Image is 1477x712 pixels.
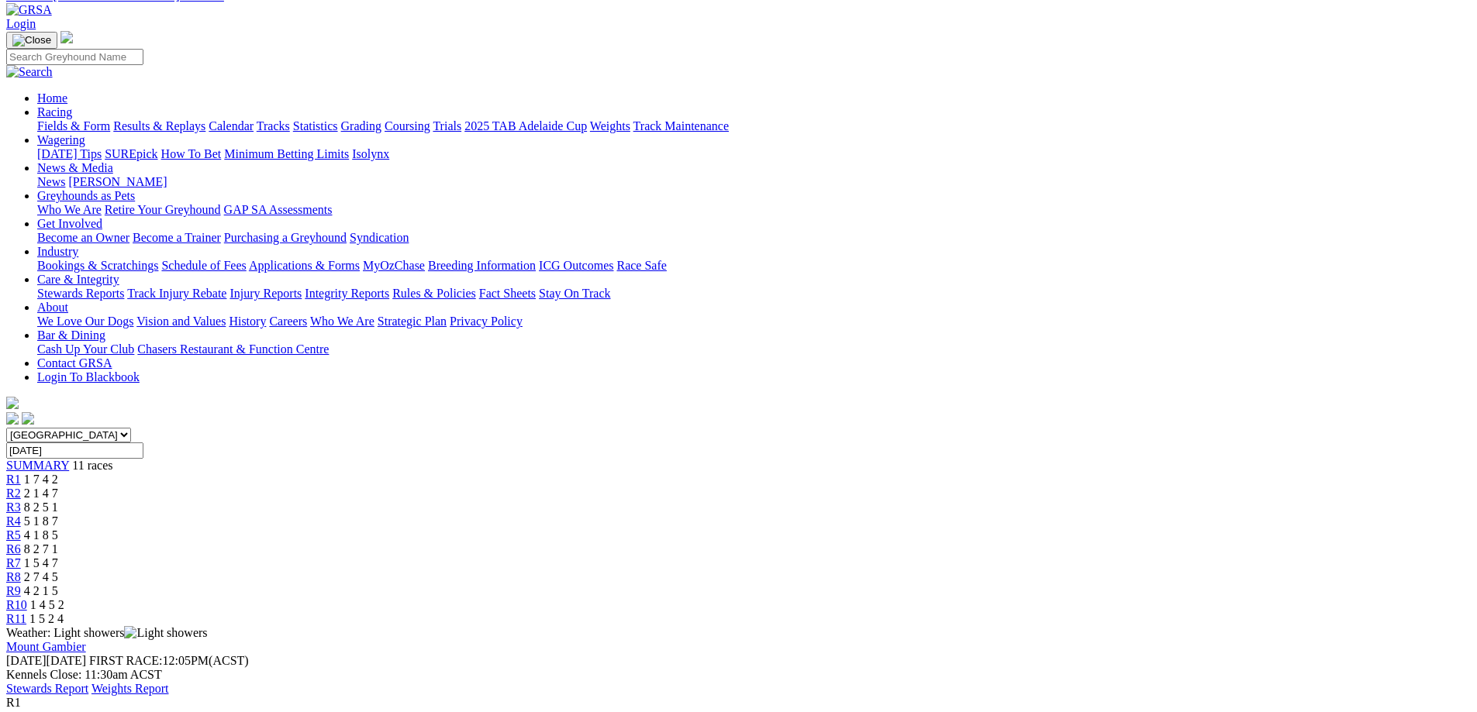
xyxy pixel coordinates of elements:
span: SUMMARY [6,459,69,472]
a: Bar & Dining [37,328,105,342]
img: twitter.svg [22,412,34,425]
a: Get Involved [37,217,102,230]
span: 8 2 7 1 [24,542,58,555]
a: Purchasing a Greyhound [224,231,347,244]
a: [DATE] Tips [37,147,102,160]
span: [DATE] [6,654,86,667]
span: 12:05PM(ACST) [89,654,249,667]
a: Weights Report [91,682,169,695]
div: Bar & Dining [37,342,1471,356]
a: Breeding Information [428,259,536,272]
a: Schedule of Fees [161,259,246,272]
a: R1 [6,473,21,486]
a: How To Bet [161,147,222,160]
a: Stay On Track [539,287,610,300]
span: 4 2 1 5 [24,584,58,597]
span: 8 2 5 1 [24,500,58,514]
a: R7 [6,556,21,569]
a: Fields & Form [37,119,110,132]
a: About [37,301,68,314]
a: R5 [6,528,21,542]
span: 11 races [72,459,112,472]
span: 4 1 8 5 [24,528,58,542]
a: Become an Owner [37,231,129,244]
a: Care & Integrity [37,273,119,286]
a: Home [37,91,67,105]
a: Fact Sheets [479,287,536,300]
a: Applications & Forms [249,259,360,272]
a: Race Safe [616,259,666,272]
a: Isolynx [352,147,389,160]
a: Vision and Values [136,315,226,328]
a: R2 [6,487,21,500]
span: 5 1 8 7 [24,514,58,528]
a: Become a Trainer [133,231,221,244]
div: News & Media [37,175,1471,189]
span: 1 5 2 4 [29,612,64,625]
a: Track Maintenance [633,119,729,132]
a: Careers [269,315,307,328]
span: R1 [6,696,21,709]
a: Cash Up Your Club [37,342,134,356]
span: R8 [6,570,21,583]
div: Greyhounds as Pets [37,203,1471,217]
a: Injury Reports [229,287,302,300]
span: 2 1 4 7 [24,487,58,500]
a: Integrity Reports [305,287,389,300]
img: logo-grsa-white.png [60,31,73,43]
span: 1 5 4 7 [24,556,58,569]
a: Stewards Report [6,682,88,695]
a: R4 [6,514,21,528]
span: 1 7 4 2 [24,473,58,486]
a: Privacy Policy [450,315,523,328]
a: MyOzChase [363,259,425,272]
a: SUREpick [105,147,157,160]
div: Racing [37,119,1471,133]
a: Minimum Betting Limits [224,147,349,160]
span: Weather: Light showers [6,626,208,639]
a: R10 [6,598,27,611]
span: FIRST RACE: [89,654,162,667]
span: [DATE] [6,654,47,667]
a: Strategic Plan [378,315,447,328]
a: Racing [37,105,72,119]
div: About [37,315,1471,328]
a: Industry [37,245,78,258]
a: Statistics [293,119,338,132]
img: Close [12,34,51,46]
a: Who We Are [37,203,102,216]
a: R6 [6,542,21,555]
button: Toggle navigation [6,32,57,49]
a: ICG Outcomes [539,259,613,272]
a: Tracks [257,119,290,132]
div: Kennels Close: 11:30am ACST [6,668,1471,682]
a: News [37,175,65,188]
a: R9 [6,584,21,597]
span: 1 4 5 2 [30,598,64,611]
a: Track Injury Rebate [127,287,226,300]
a: Coursing [385,119,430,132]
img: Light showers [124,626,207,640]
a: Stewards Reports [37,287,124,300]
a: Retire Your Greyhound [105,203,221,216]
a: Rules & Policies [392,287,476,300]
a: Trials [433,119,461,132]
a: Chasers Restaurant & Function Centre [137,342,329,356]
div: Get Involved [37,231,1471,245]
div: Wagering [37,147,1471,161]
a: Greyhounds as Pets [37,189,135,202]
a: Syndication [350,231,409,244]
img: Search [6,65,53,79]
a: R11 [6,612,26,625]
a: Wagering [37,133,85,146]
a: News & Media [37,161,113,174]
